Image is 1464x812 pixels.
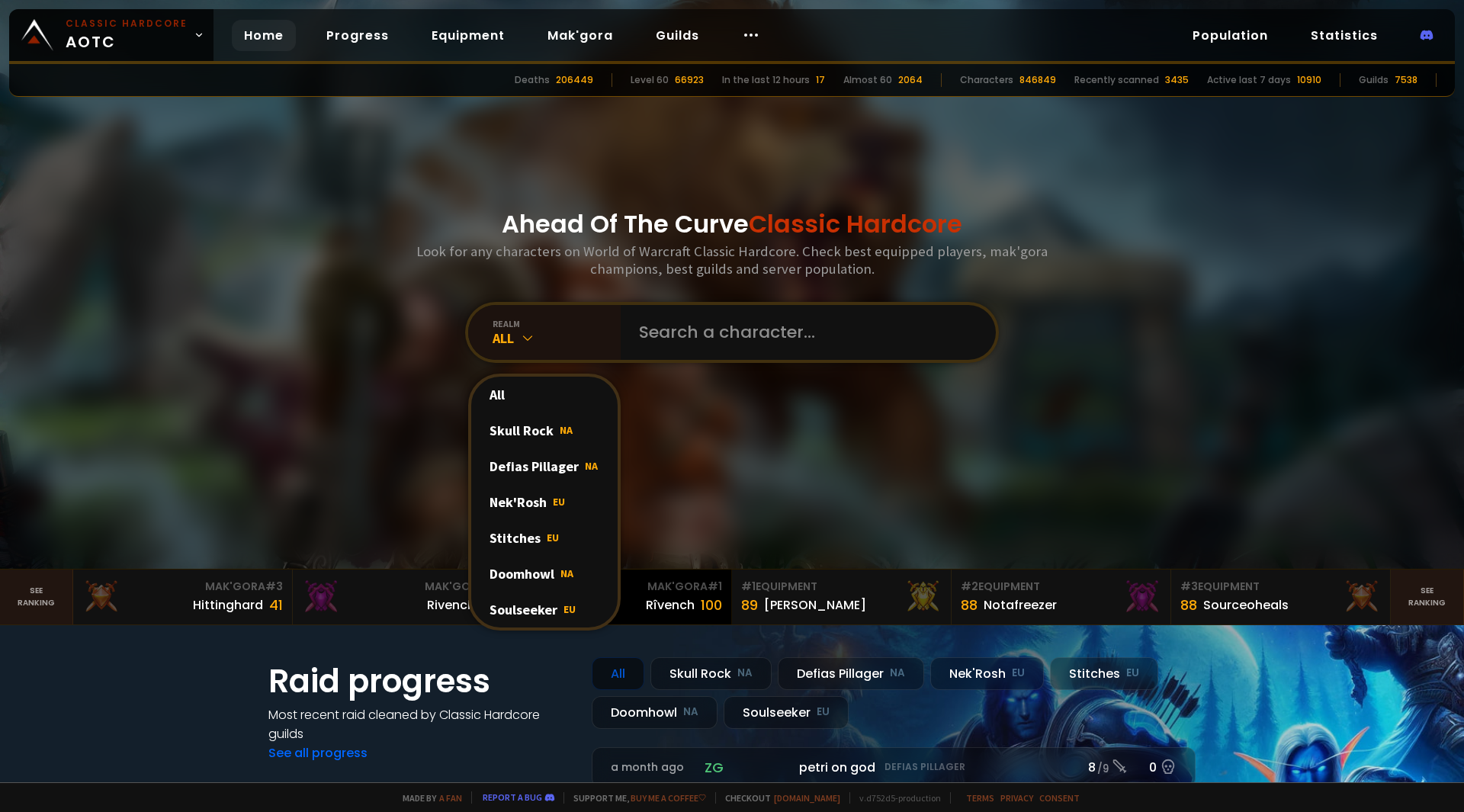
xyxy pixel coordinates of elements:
span: Classic Hardcore [749,207,962,241]
span: Support me, [563,792,706,804]
h3: Look for any characters on World of Warcraft Classic Hardcore. Check best equipped players, mak'g... [410,242,1054,278]
span: EU [563,602,576,616]
div: Skull Rock [650,657,772,690]
a: Seeranking [1391,570,1464,624]
small: EU [1012,666,1025,681]
div: Stitches [471,520,618,556]
a: Report a bug [483,791,542,803]
div: 41 [269,595,283,615]
div: Rîvench [646,595,695,615]
div: 89 [741,595,758,615]
div: Doomhowl [471,556,618,592]
div: Nek'Rosh [471,484,618,520]
span: v. d752d5 - production [849,792,941,804]
div: In the last 12 hours [722,73,810,87]
span: NA [560,566,573,580]
div: 846849 [1019,73,1056,87]
span: # 2 [961,579,978,594]
div: 10910 [1297,73,1321,87]
a: Mak'Gora#3Hittinghard41 [73,570,293,624]
div: Stitches [1050,657,1158,690]
div: 17 [816,73,825,87]
a: Terms [966,792,994,804]
span: # 1 [708,579,722,594]
h4: Most recent raid cleaned by Classic Hardcore guilds [268,705,573,743]
div: Hittinghard [193,595,263,615]
div: Characters [960,73,1013,87]
div: 3435 [1165,73,1189,87]
div: Recently scanned [1074,73,1159,87]
div: 88 [1180,595,1197,615]
div: 206449 [556,73,593,87]
a: a month agozgpetri on godDefias Pillager8 /90 [592,747,1196,788]
div: Mak'Gora [302,579,502,595]
a: [DOMAIN_NAME] [774,792,840,804]
div: All [493,329,621,347]
a: Mak'gora [535,20,625,51]
div: 100 [701,595,722,615]
span: Made by [393,792,462,804]
div: 66923 [675,73,704,87]
div: Mak'Gora [522,579,722,595]
div: [PERSON_NAME] [764,595,866,615]
span: AOTC [66,17,188,53]
div: All [471,377,618,412]
a: Statistics [1299,20,1390,51]
small: Classic Hardcore [66,17,188,30]
div: 7538 [1395,73,1417,87]
h1: Ahead Of The Curve [502,206,962,242]
a: Buy me a coffee [631,792,706,804]
div: Notafreezer [984,595,1057,615]
span: EU [553,495,565,509]
div: Active last 7 days [1207,73,1291,87]
input: Search a character... [630,305,978,360]
small: NA [683,704,698,720]
span: # 3 [265,579,283,594]
div: 2064 [898,73,923,87]
span: NA [585,459,598,473]
div: 88 [961,595,978,615]
small: NA [890,666,905,681]
small: NA [737,666,753,681]
div: Almost 60 [843,73,892,87]
a: #1Equipment89[PERSON_NAME] [732,570,952,624]
div: Equipment [961,579,1161,595]
a: #2Equipment88Notafreezer [952,570,1171,624]
a: Progress [314,20,401,51]
span: EU [547,531,559,544]
a: a fan [439,792,462,804]
a: Privacy [1000,792,1033,804]
div: Skull Rock [471,412,618,448]
div: Mak'Gora [82,579,283,595]
a: Home [232,20,296,51]
div: All [592,657,644,690]
span: Checkout [715,792,840,804]
span: # 1 [741,579,756,594]
span: NA [560,423,573,437]
a: #3Equipment88Sourceoheals [1171,570,1391,624]
a: Population [1180,20,1280,51]
div: Guilds [1359,73,1389,87]
div: Defias Pillager [778,657,924,690]
div: Soulseeker [724,696,849,729]
a: Consent [1039,792,1080,804]
small: EU [1126,666,1139,681]
div: Deaths [515,73,550,87]
a: Guilds [644,20,711,51]
a: Equipment [419,20,517,51]
div: realm [493,318,621,329]
a: Mak'Gora#2Rivench100 [293,570,512,624]
small: EU [817,704,830,720]
div: Nek'Rosh [930,657,1044,690]
div: Level 60 [631,73,669,87]
div: Sourceoheals [1203,595,1289,615]
div: Defias Pillager [471,448,618,484]
div: Doomhowl [592,696,718,729]
span: # 3 [1180,579,1198,594]
div: Rivench [427,595,475,615]
div: Equipment [1180,579,1381,595]
a: Classic HardcoreAOTC [9,9,213,61]
div: Equipment [741,579,942,595]
h1: Raid progress [268,657,573,705]
div: Soulseeker [471,592,618,627]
